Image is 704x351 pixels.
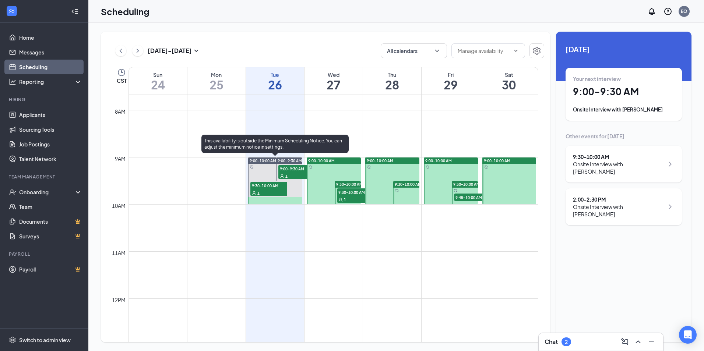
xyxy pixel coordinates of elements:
svg: Analysis [9,78,16,85]
a: August 26, 2025 [246,67,304,95]
div: Team Management [9,174,81,180]
a: PayrollCrown [19,262,82,277]
svg: Settings [9,336,16,344]
input: Manage availability [458,47,510,55]
svg: Sync [250,165,254,169]
div: 8am [113,107,127,116]
h1: Scheduling [101,5,149,18]
div: 9:30 - 10:00 AM [573,153,664,160]
div: Other events for [DATE] [566,132,682,140]
div: Sun [129,71,187,78]
a: Home [19,30,82,45]
div: Onsite Interview with [PERSON_NAME] [573,106,675,113]
h1: 28 [363,78,421,91]
h1: 25 [187,78,246,91]
svg: Notifications [647,7,656,16]
svg: Collapse [71,8,78,15]
div: EO [681,8,687,14]
div: Reporting [19,78,82,85]
svg: Minimize [647,337,656,346]
div: Your next interview [573,75,675,82]
div: Sat [480,71,538,78]
button: Settings [529,43,544,58]
a: DocumentsCrown [19,214,82,229]
a: August 28, 2025 [363,67,421,95]
div: Onsite Interview with [PERSON_NAME] [573,160,664,175]
svg: ChevronDown [513,48,519,54]
svg: Sync [309,165,312,169]
svg: User [280,174,284,178]
button: All calendarsChevronDown [381,43,447,58]
svg: ChevronRight [134,46,141,55]
h3: Chat [545,338,558,346]
button: ChevronLeft [115,45,126,56]
a: Messages [19,45,82,60]
div: Onboarding [19,188,76,196]
span: 1 [344,197,346,202]
span: 1 [285,174,288,179]
svg: Sync [367,165,371,169]
svg: Sync [454,189,457,192]
span: 9:00-10:00 AM [250,158,276,163]
span: 9:30-10:00 AM [336,182,363,187]
a: Team [19,199,82,214]
svg: Clock [117,68,126,77]
svg: ChevronDown [433,47,441,54]
div: 12pm [110,296,127,304]
span: 9:00-10:00 AM [367,158,393,163]
div: Payroll [9,251,81,257]
svg: ChevronRight [666,202,675,211]
svg: Sync [395,189,399,192]
span: 9:00-9:30 AM [278,165,315,172]
div: Fri [422,71,480,78]
svg: Settings [532,46,541,55]
a: SurveysCrown [19,229,82,244]
div: This availability is outside the Minimum Scheduling Notice. You can adjust the minimum notice in ... [201,135,349,153]
svg: User [252,191,256,195]
h1: 9:00 - 9:30 AM [573,85,675,98]
button: ChevronUp [632,336,644,348]
svg: Sync [484,165,488,169]
span: 1 [257,191,260,196]
h1: 26 [246,78,304,91]
span: 9:00-10:00 AM [425,158,452,163]
a: Job Postings [19,137,82,152]
span: 9:30-10:00 AM [395,182,421,187]
div: Mon [187,71,246,78]
svg: Sync [426,165,429,169]
div: 11am [110,249,127,257]
span: 9:30-10:00 AM [453,182,480,187]
div: 9am [113,155,127,163]
div: 2 [565,339,568,345]
span: 9:00-10:00 AM [484,158,510,163]
svg: WorkstreamLogo [8,7,15,15]
a: Talent Network [19,152,82,166]
svg: ChevronUp [634,337,643,346]
span: CST [117,77,127,84]
div: Thu [363,71,421,78]
div: 10am [110,202,127,210]
svg: User [338,198,343,202]
a: Sourcing Tools [19,122,82,137]
div: Hiring [9,96,81,103]
h3: [DATE] - [DATE] [148,47,192,55]
div: Tue [246,71,304,78]
svg: ComposeMessage [620,337,629,346]
button: Minimize [645,336,657,348]
a: Scheduling [19,60,82,74]
button: ComposeMessage [619,336,631,348]
a: August 27, 2025 [305,67,363,95]
a: Applicants [19,107,82,122]
svg: SmallChevronDown [192,46,201,55]
span: 9:00-10:00 AM [308,158,335,163]
svg: ChevronLeft [117,46,124,55]
h1: 24 [129,78,187,91]
span: 9:30-10:00 AM [337,188,374,196]
span: 9:45-10:00 AM [454,194,491,201]
div: Open Intercom Messenger [679,326,697,344]
a: August 30, 2025 [480,67,538,95]
span: [DATE] [566,43,682,55]
span: 9:00-9:30 AM [278,158,302,163]
svg: QuestionInfo [663,7,672,16]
